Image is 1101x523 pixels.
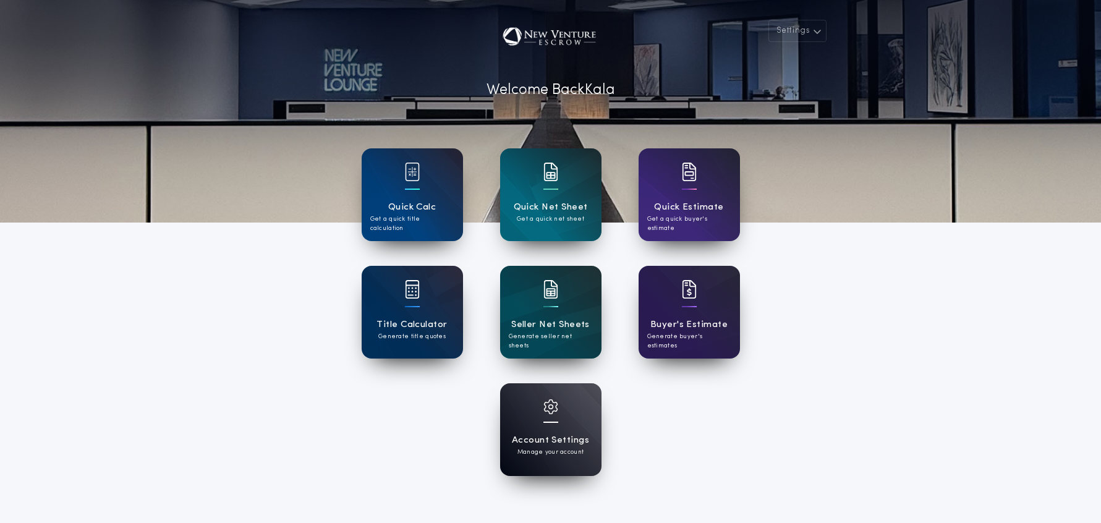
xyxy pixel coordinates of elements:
a: card iconSeller Net SheetsGenerate seller net sheets [500,266,602,359]
a: card iconQuick Net SheetGet a quick net sheet [500,148,602,241]
img: card icon [543,280,558,299]
p: Welcome Back Kala [487,79,615,101]
p: Get a quick title calculation [370,215,454,233]
h1: Title Calculator [376,318,447,332]
a: card iconTitle CalculatorGenerate title quotes [362,266,463,359]
img: card icon [543,399,558,414]
h1: Quick Calc [388,200,436,215]
p: Generate title quotes [378,332,446,341]
a: card iconAccount SettingsManage your account [500,383,602,476]
h1: Account Settings [512,433,589,448]
h1: Quick Estimate [654,200,724,215]
img: card icon [682,163,697,181]
button: Settings [768,20,827,42]
p: Manage your account [517,448,584,457]
a: card iconQuick CalcGet a quick title calculation [362,148,463,241]
a: card iconQuick EstimateGet a quick buyer's estimate [639,148,740,241]
p: Generate buyer's estimates [647,332,731,351]
img: card icon [405,163,420,181]
p: Generate seller net sheets [509,332,593,351]
img: card icon [682,280,697,299]
h1: Seller Net Sheets [511,318,590,332]
p: Get a quick buyer's estimate [647,215,731,233]
h1: Buyer's Estimate [650,318,728,332]
img: account-logo [493,20,607,57]
p: Get a quick net sheet [517,215,584,224]
a: card iconBuyer's EstimateGenerate buyer's estimates [639,266,740,359]
h1: Quick Net Sheet [514,200,588,215]
img: card icon [405,280,420,299]
img: card icon [543,163,558,181]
